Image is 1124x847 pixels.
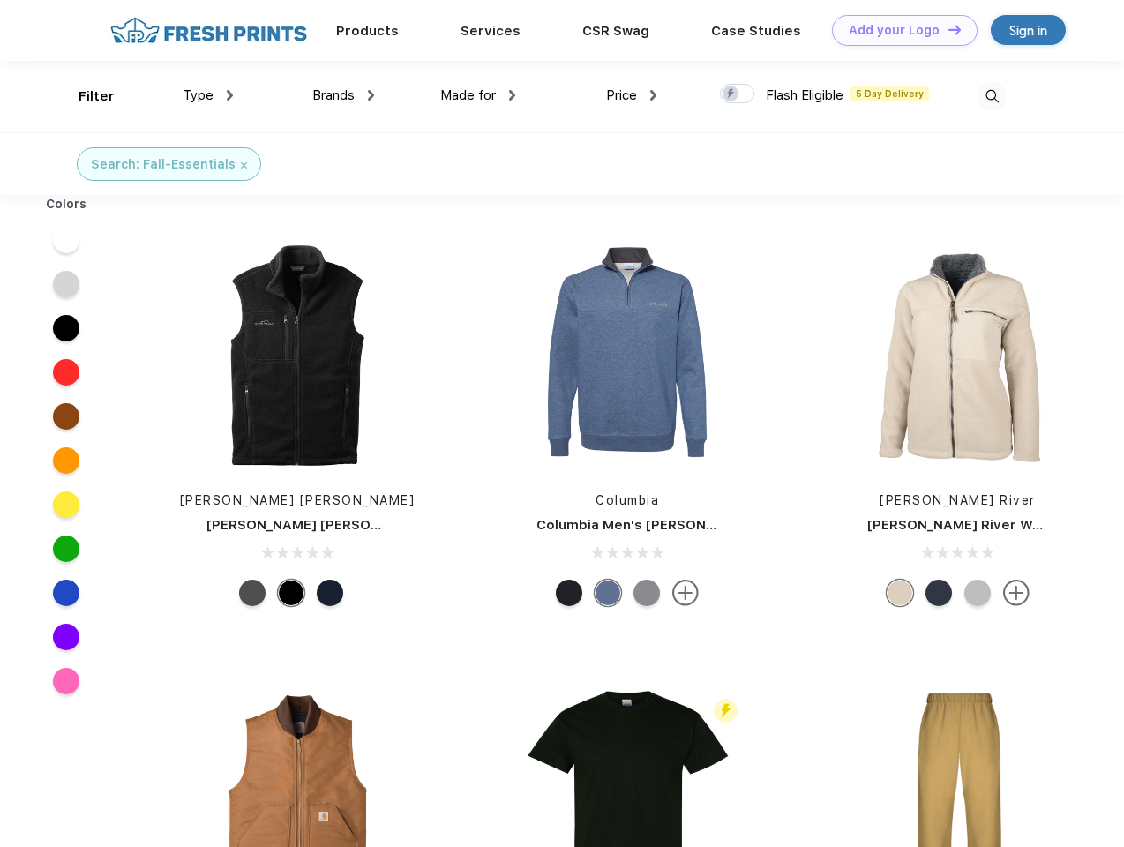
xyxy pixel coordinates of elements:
[556,580,582,606] div: Black
[180,493,416,507] a: [PERSON_NAME] [PERSON_NAME]
[510,239,745,474] img: func=resize&h=266
[536,517,940,533] a: Columbia Men's [PERSON_NAME] Mountain Half-Zip Sweater
[206,517,515,533] a: [PERSON_NAME] [PERSON_NAME] Fleece Vest
[596,493,659,507] a: Columbia
[180,239,415,474] img: func=resize&h=266
[880,493,1036,507] a: [PERSON_NAME] River
[278,580,304,606] div: Black
[633,580,660,606] div: Charcoal Heather
[606,87,637,103] span: Price
[849,23,940,38] div: Add your Logo
[978,82,1007,111] img: desktop_search.svg
[79,86,115,107] div: Filter
[850,86,929,101] span: 5 Day Delivery
[964,580,991,606] div: Light-Grey
[1003,580,1030,606] img: more.svg
[239,580,266,606] div: Grey Steel
[317,580,343,606] div: River Blue Navy
[91,155,236,174] div: Search: Fall-Essentials
[948,25,961,34] img: DT
[650,90,656,101] img: dropdown.png
[714,699,738,723] img: flash_active_toggle.svg
[368,90,374,101] img: dropdown.png
[33,195,101,214] div: Colors
[841,239,1075,474] img: func=resize&h=266
[887,580,913,606] div: Sand
[440,87,496,103] span: Made for
[227,90,233,101] img: dropdown.png
[1009,20,1047,41] div: Sign in
[336,23,399,39] a: Products
[183,87,214,103] span: Type
[509,90,515,101] img: dropdown.png
[766,87,843,103] span: Flash Eligible
[241,162,247,169] img: filter_cancel.svg
[595,580,621,606] div: Carbon Heather
[672,580,699,606] img: more.svg
[312,87,355,103] span: Brands
[991,15,1066,45] a: Sign in
[105,15,312,46] img: fo%20logo%202.webp
[925,580,952,606] div: Navy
